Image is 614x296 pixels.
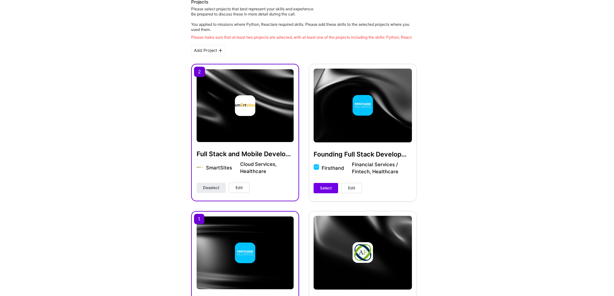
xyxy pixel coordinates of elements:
img: Company logo [197,164,203,171]
div: Please make sure that at least two projects are selected, with at least one of the projects inclu... [191,35,417,40]
img: cover [197,216,294,289]
span: Deselect [203,185,219,191]
button: Edit [229,183,249,193]
span: Select [320,185,332,191]
span: Edit [236,185,243,191]
div: SmartSites Cloud Services, Healthcare [206,161,294,175]
button: Deselect [197,183,226,193]
img: Company logo [235,243,255,263]
h4: Full Stack and Mobile Development Leadership [197,150,294,158]
img: cover [197,69,294,142]
img: Company logo [235,95,255,116]
button: Edit [341,183,362,193]
span: Edit [348,185,355,191]
button: Select [314,183,338,193]
div: Add Project [191,45,225,56]
div: Please select projects that best represent your skills and experience. Be prepared to discuss the... [191,6,417,40]
i: icon PlusBlackFlat [219,49,222,53]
